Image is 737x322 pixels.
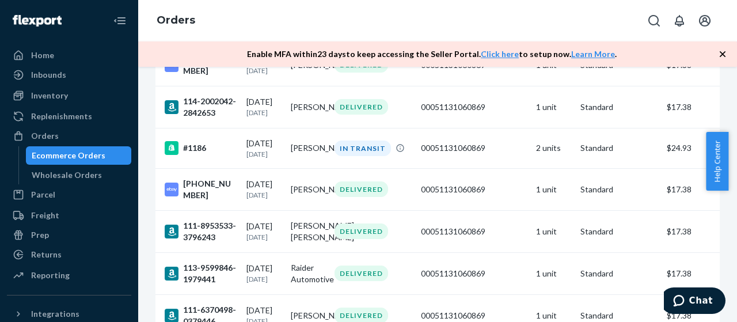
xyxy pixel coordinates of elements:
div: 00051131060869 [421,184,527,195]
p: Standard [580,101,658,113]
div: [DATE] [246,263,282,284]
a: Ecommerce Orders [26,146,132,165]
p: [DATE] [246,190,282,200]
td: 1 unit [531,210,576,252]
div: Ecommerce Orders [32,150,105,161]
div: Prep [31,229,49,241]
td: [PERSON_NAME] [286,86,330,128]
div: Inventory [31,90,68,101]
p: Standard [580,226,658,237]
p: [DATE] [246,149,282,159]
a: Click here [481,49,519,59]
a: Wholesale Orders [26,166,132,184]
td: 1 unit [531,168,576,210]
div: Parcel [31,189,55,200]
td: $24.93 [662,128,731,168]
td: $17.38 [662,168,731,210]
td: $17.38 [662,252,731,294]
p: [DATE] [246,66,282,75]
div: Orders [31,130,59,142]
p: [DATE] [246,232,282,242]
div: Integrations [31,308,79,320]
td: $17.38 [662,86,731,128]
a: Home [7,46,131,65]
a: Inventory [7,86,131,105]
td: [PERSON_NAME] [PERSON_NAME] [286,210,330,252]
a: Inbounds [7,66,131,84]
div: 111-8953533-3796243 [165,220,237,243]
div: [DATE] [246,179,282,200]
p: Enable MFA within 23 days to keep accessing the Seller Portal. to setup now. . [247,48,617,60]
img: Flexport logo [13,15,62,26]
div: 00051131060869 [421,226,527,237]
div: #1186 [165,141,237,155]
div: [DATE] [246,138,282,159]
p: Standard [580,142,658,154]
a: Reporting [7,266,131,285]
button: Help Center [706,132,728,191]
a: Orders [7,127,131,145]
p: [DATE] [246,108,282,118]
td: [PERSON_NAME] [286,168,330,210]
div: DELIVERED [335,99,388,115]
a: Orders [157,14,195,26]
div: DELIVERED [335,181,388,197]
p: [DATE] [246,274,282,284]
button: Close Navigation [108,9,131,32]
div: 00051131060869 [421,310,527,321]
div: Replenishments [31,111,92,122]
div: [PHONE_NUMBER] [165,178,237,201]
div: 00051131060869 [421,142,527,154]
div: DELIVERED [335,266,388,281]
div: Inbounds [31,69,66,81]
td: 2 units [531,128,576,168]
a: Freight [7,206,131,225]
a: Parcel [7,185,131,204]
a: Learn More [571,49,615,59]
div: 00051131060869 [421,268,527,279]
button: Open account menu [693,9,716,32]
button: Open Search Box [643,9,666,32]
td: 1 unit [531,252,576,294]
ol: breadcrumbs [147,4,204,37]
a: Replenishments [7,107,131,126]
div: IN TRANSIT [335,141,391,156]
td: Raider Automotive [286,252,330,294]
div: 00051131060869 [421,101,527,113]
p: Standard [580,310,658,321]
div: 114-2002042-2842653 [165,96,237,119]
p: Standard [580,268,658,279]
div: Returns [31,249,62,260]
div: Home [31,50,54,61]
iframe: Opens a widget where you can chat to one of our agents [664,287,725,316]
div: [DATE] [246,221,282,242]
td: $17.38 [662,210,731,252]
a: Prep [7,226,131,244]
div: [DATE] [246,96,282,118]
div: DELIVERED [335,223,388,239]
td: 1 unit [531,86,576,128]
div: Wholesale Orders [32,169,102,181]
a: Returns [7,245,131,264]
button: Open notifications [668,9,691,32]
p: Standard [580,184,658,195]
div: Reporting [31,270,70,281]
td: [PERSON_NAME] [286,128,330,168]
div: Freight [31,210,59,221]
div: 113-9599846-1979441 [165,262,237,285]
